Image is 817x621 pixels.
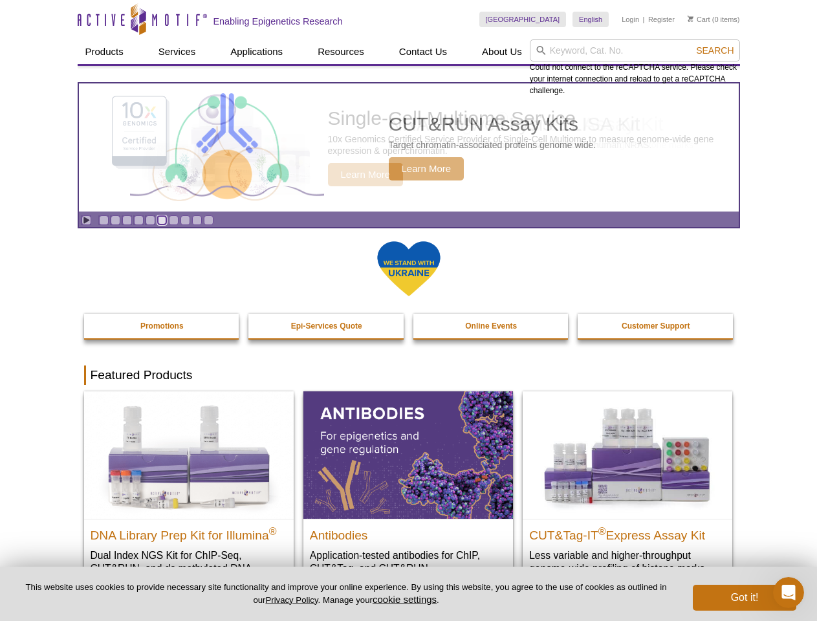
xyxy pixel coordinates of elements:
button: Search [692,45,737,56]
a: Services [151,39,204,64]
a: Go to slide 7 [169,215,179,225]
input: Keyword, Cat. No. [530,39,740,61]
p: Application-tested antibodies for ChIP, CUT&Tag, and CUT&RUN. [310,549,507,575]
a: Go to slide 10 [204,215,213,225]
a: Customer Support [578,314,734,338]
h2: DNA Library Prep Kit for Illumina [91,523,287,542]
button: cookie settings [373,594,437,605]
div: Could not connect to the reCAPTCHA service. Please check your internet connection and reload to g... [530,39,740,96]
h2: Antibodies [310,523,507,542]
a: About Us [474,39,530,64]
a: Login [622,15,639,24]
h2: Enabling Epigenetics Research [213,16,343,27]
iframe: Intercom live chat [773,577,804,608]
a: Go to slide 2 [111,215,120,225]
a: Applications [223,39,290,64]
span: Search [696,45,734,56]
img: CUT&Tag-IT® Express Assay Kit [523,391,732,518]
strong: Online Events [465,321,517,331]
button: Got it! [693,585,796,611]
h2: Featured Products [84,365,734,385]
a: Contact Us [391,39,455,64]
strong: Promotions [140,321,184,331]
a: [GEOGRAPHIC_DATA] [479,12,567,27]
sup: ® [269,525,277,536]
a: Online Events [413,314,570,338]
img: We Stand With Ukraine [376,240,441,298]
a: All Antibodies Antibodies Application-tested antibodies for ChIP, CUT&Tag, and CUT&RUN. [303,391,513,587]
h2: CUT&Tag-IT Express Assay Kit [529,523,726,542]
a: Register [648,15,675,24]
a: Go to slide 8 [180,215,190,225]
a: Privacy Policy [265,595,318,605]
img: Your Cart [688,16,693,22]
strong: Epi-Services Quote [291,321,362,331]
a: Toggle autoplay [82,215,91,225]
img: DNA Library Prep Kit for Illumina [84,391,294,518]
a: Go to slide 4 [134,215,144,225]
p: Dual Index NGS Kit for ChIP-Seq, CUT&RUN, and ds methylated DNA assays. [91,549,287,588]
strong: Customer Support [622,321,690,331]
sup: ® [598,525,606,536]
img: All Antibodies [303,391,513,518]
p: Less variable and higher-throughput genome-wide profiling of histone marks​. [529,549,726,575]
a: Resources [310,39,372,64]
a: Cart [688,15,710,24]
a: Promotions [84,314,241,338]
a: English [572,12,609,27]
a: DNA Library Prep Kit for Illumina DNA Library Prep Kit for Illumina® Dual Index NGS Kit for ChIP-... [84,391,294,600]
a: CUT&Tag-IT® Express Assay Kit CUT&Tag-IT®Express Assay Kit Less variable and higher-throughput ge... [523,391,732,587]
a: Go to slide 5 [146,215,155,225]
li: (0 items) [688,12,740,27]
li: | [643,12,645,27]
a: Go to slide 6 [157,215,167,225]
a: Go to slide 3 [122,215,132,225]
a: Go to slide 9 [192,215,202,225]
a: Products [78,39,131,64]
p: This website uses cookies to provide necessary site functionality and improve your online experie... [21,582,671,606]
a: Go to slide 1 [99,215,109,225]
a: Epi-Services Quote [248,314,405,338]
